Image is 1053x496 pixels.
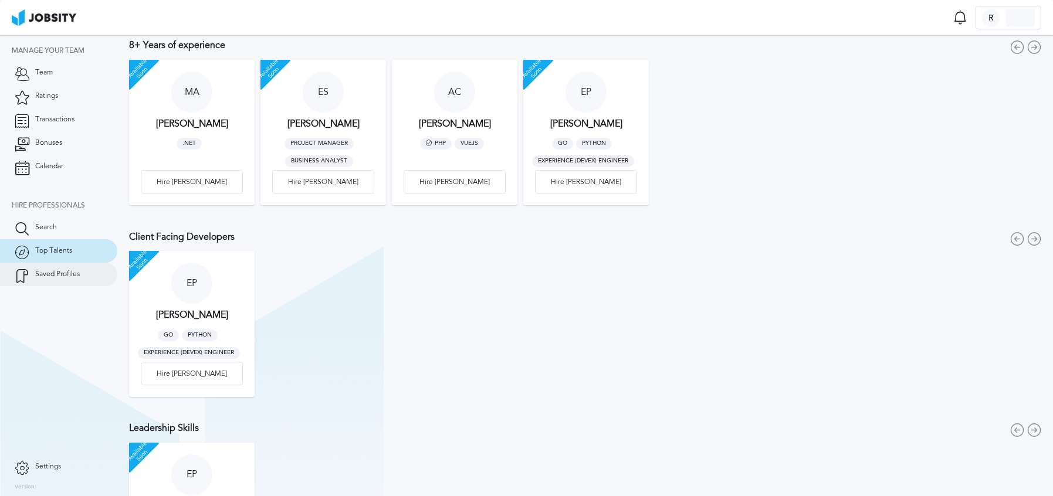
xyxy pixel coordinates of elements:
[129,423,199,433] h3: Leadership Skills
[116,239,163,286] span: Available Soon
[273,171,374,194] div: Hire [PERSON_NAME]
[35,69,53,77] span: Team
[15,484,36,491] label: Version:
[12,9,76,26] img: ab4bad089aa723f57921c736e9817d99.png
[285,138,354,150] span: Project Manager
[285,155,353,167] span: Business Analyst
[420,138,452,150] span: PHP
[35,463,61,471] span: Settings
[455,138,484,150] span: VueJS
[141,362,243,385] button: Hire [PERSON_NAME]
[129,232,235,242] h3: Client Facing Developers
[116,430,163,477] span: Available Soon
[35,115,75,124] span: Transactions
[171,72,212,113] div: M A
[434,72,475,113] div: A C
[576,138,612,150] span: Python
[536,171,636,194] div: Hire [PERSON_NAME]
[303,72,344,113] div: E S
[141,170,243,193] button: Hire [PERSON_NAME]
[171,454,212,495] div: E P
[141,171,242,194] div: Hire [PERSON_NAME]
[177,138,202,150] span: .NET
[535,170,637,193] button: Hire [PERSON_NAME]
[566,72,607,113] div: E P
[171,263,212,304] div: E P
[419,118,491,129] h3: [PERSON_NAME]
[976,6,1041,29] button: R
[532,155,634,167] span: Experience (DevEx) Engineer
[116,47,163,94] span: Available Soon
[35,139,62,147] span: Bonuses
[138,347,240,359] span: Experience (DevEx) Engineer
[510,47,557,94] span: Available Soon
[182,329,218,341] span: Python
[12,202,117,210] div: Hire Professionals
[550,118,622,129] h3: [PERSON_NAME]
[129,40,225,50] h3: 8+ Years of experience
[272,170,374,193] button: Hire [PERSON_NAME]
[287,118,360,129] h3: [PERSON_NAME]
[552,138,573,150] span: GO
[156,118,228,129] h3: [PERSON_NAME]
[35,247,72,255] span: Top Talents
[35,92,58,100] span: Ratings
[404,170,506,193] button: Hire [PERSON_NAME]
[248,47,294,94] span: Available Soon
[158,329,179,341] span: GO
[12,47,117,55] div: Manage your team
[141,362,242,386] div: Hire [PERSON_NAME]
[156,310,228,320] h3: [PERSON_NAME]
[35,270,80,278] span: Saved Profiles
[35,162,63,171] span: Calendar
[982,9,1000,27] div: R
[35,223,57,232] span: Search
[404,171,505,194] div: Hire [PERSON_NAME]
